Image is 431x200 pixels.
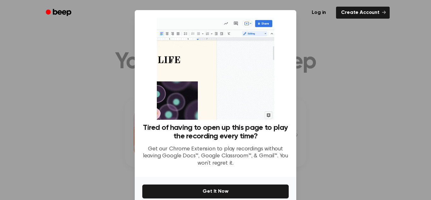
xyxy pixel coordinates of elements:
img: Beep extension in action [157,18,274,120]
h3: Tired of having to open up this page to play the recording every time? [142,124,289,141]
a: Beep [41,7,77,19]
a: Create Account [336,7,390,19]
p: Get our Chrome Extension to play recordings without leaving Google Docs™, Google Classroom™, & Gm... [142,146,289,167]
button: Get It Now [142,185,289,198]
a: Log in [305,5,332,20]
